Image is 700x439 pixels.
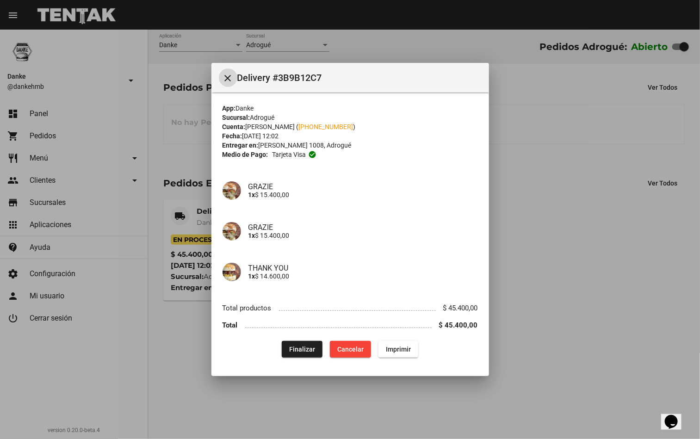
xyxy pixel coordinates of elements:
[248,264,478,272] h4: THANK YOU
[223,131,478,141] div: [DATE] 12:02
[248,191,478,198] p: $ 15.400,00
[386,346,411,353] span: Imprimir
[661,402,691,430] iframe: chat widget
[223,317,478,334] li: Total $ 45.400,00
[248,191,255,198] b: 1x
[223,104,478,113] div: Danke
[248,232,255,239] b: 1x
[223,300,478,317] li: Total productos $ 45.400,00
[223,263,241,281] img: 48a15a04-7897-44e6-b345-df5d36d107ba.png
[299,123,353,130] a: [PHONE_NUMBER]
[272,150,306,159] span: Tarjeta visa
[289,346,315,353] span: Finalizar
[223,105,236,112] strong: App:
[248,272,478,280] p: $ 14.600,00
[248,182,478,191] h4: GRAZIE
[219,68,237,87] button: Cerrar
[378,341,418,358] button: Imprimir
[223,181,241,200] img: 38231b67-3d95-44ab-94d1-b5e6824bbf5e.png
[223,150,268,159] strong: Medio de Pago:
[223,222,241,241] img: 38231b67-3d95-44ab-94d1-b5e6824bbf5e.png
[248,272,255,280] b: 1x
[248,232,478,239] p: $ 15.400,00
[223,142,259,149] strong: Entregar en:
[223,73,234,84] mat-icon: Cerrar
[248,223,478,232] h4: GRAZIE
[308,150,316,159] mat-icon: check_circle
[337,346,364,353] span: Cancelar
[223,122,478,131] div: [PERSON_NAME] ( )
[223,132,242,140] strong: Fecha:
[223,123,246,130] strong: Cuenta:
[237,70,482,85] span: Delivery #3B9B12C7
[223,141,478,150] div: [PERSON_NAME] 1008, Adrogué
[282,341,322,358] button: Finalizar
[330,341,371,358] button: Cancelar
[223,113,478,122] div: Adrogué
[223,114,250,121] strong: Sucursal:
